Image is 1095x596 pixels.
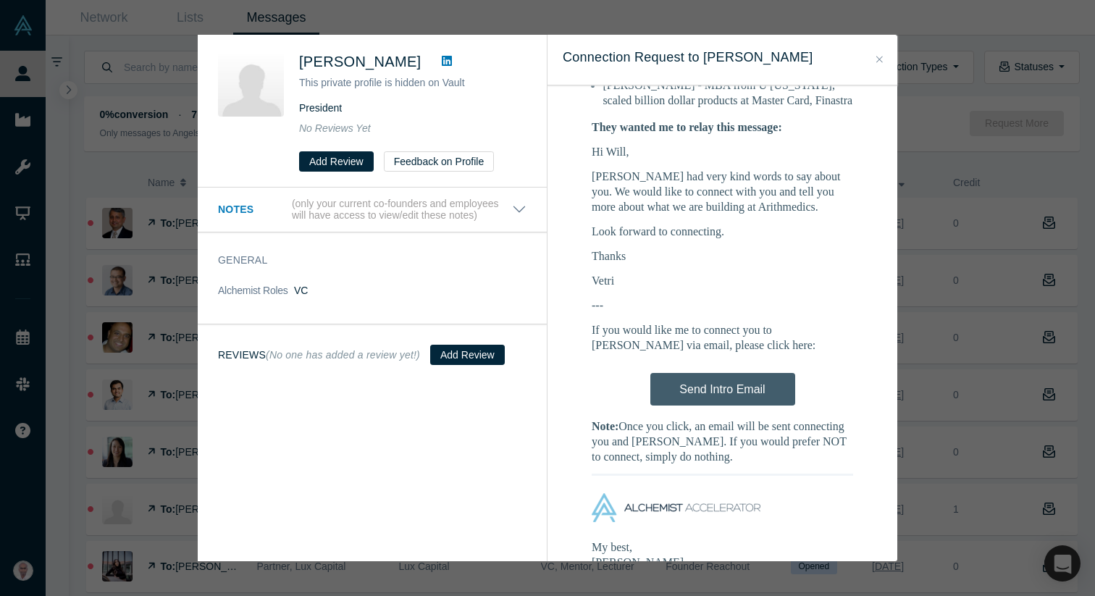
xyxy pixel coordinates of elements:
[592,169,853,214] p: [PERSON_NAME] had very kind words to say about you. We would like to connect with you and tell yo...
[299,75,526,91] p: This private profile is hidden on Vault
[218,348,420,363] h3: Reviews
[218,283,294,314] dt: Alchemist Roles
[592,493,760,522] img: alchemist
[430,345,505,365] button: Add Review
[563,48,882,67] h3: Connection Request to [PERSON_NAME]
[603,77,853,108] p: [PERSON_NAME] - MBA from U [US_STATE], scaled billion dollar products at Master Card, Finastra
[592,419,853,464] p: Once you click, an email will be sent connecting you and [PERSON_NAME]. If you would prefer NOT t...
[299,102,342,114] span: President
[592,121,782,133] b: They wanted me to relay this message:
[299,54,421,70] span: [PERSON_NAME]
[872,51,887,68] button: Close
[218,253,506,268] h3: General
[592,224,853,239] p: Look forward to connecting.
[266,349,420,361] small: (No one has added a review yet!)
[218,51,284,117] img: Will Jarvis's Profile Image
[299,122,371,134] span: No Reviews Yet
[592,298,853,313] p: ---
[218,202,289,217] h3: Notes
[384,151,495,172] button: Feedback on Profile
[592,144,853,159] p: Hi Will,
[592,273,853,288] p: Vetri
[592,420,618,432] b: Note:
[299,151,374,172] button: Add Review
[294,283,526,298] dd: VC
[592,540,770,595] div: My best, [PERSON_NAME]
[218,198,526,222] button: Notes (only your current co-founders and employees will have access to view/edit these notes)
[592,248,853,264] p: Thanks
[292,198,512,222] p: (only your current co-founders and employees will have access to view/edit these notes)
[592,322,853,353] p: If you would like me to connect you to [PERSON_NAME] via email, please click here:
